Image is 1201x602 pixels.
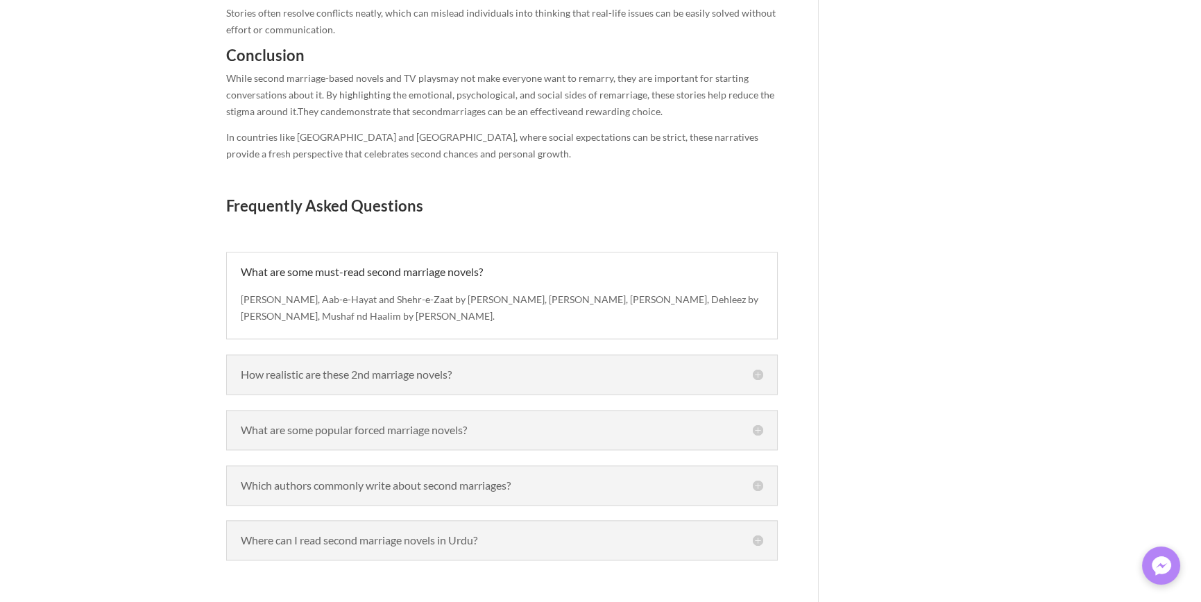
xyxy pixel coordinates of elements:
[226,46,305,64] span: Conclusion
[296,105,298,117] span: .
[443,105,522,117] span: marriages can be a
[336,105,391,117] span: demonstrate
[226,72,774,117] span: may not make everyone want to remarry, they are important for starting conversations about it. By...
[226,131,758,160] span: In countries like [GEOGRAPHIC_DATA] and [GEOGRAPHIC_DATA], where social expectations can be stric...
[226,72,441,84] span: While second marriage-based novels and TV plays
[568,105,663,117] span: and rewarding choice.
[298,105,336,117] span: They can
[241,535,763,546] h5: Where can I read second marriage novels in Urdu?
[522,105,528,117] span: n
[241,480,763,491] h5: Which authors commonly write about second marriages?
[226,196,423,215] span: Frequently Asked Questions
[241,293,758,322] span: [PERSON_NAME], Aab-e-Hayat and Shehr-e-Zaat by [PERSON_NAME], [PERSON_NAME], [PERSON_NAME], Dehle...
[1148,552,1175,580] img: Messenger
[241,369,763,380] h5: How realistic are these 2nd marriage novels?
[241,424,763,436] h5: What are some popular forced marriage novels?
[241,266,763,277] h5: What are some must-read second marriage novels?
[226,7,776,35] span: Stories often resolve conflicts neatly, which can mislead individuals into thinking that real-lif...
[393,105,443,117] span: that second
[530,105,568,117] span: effective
